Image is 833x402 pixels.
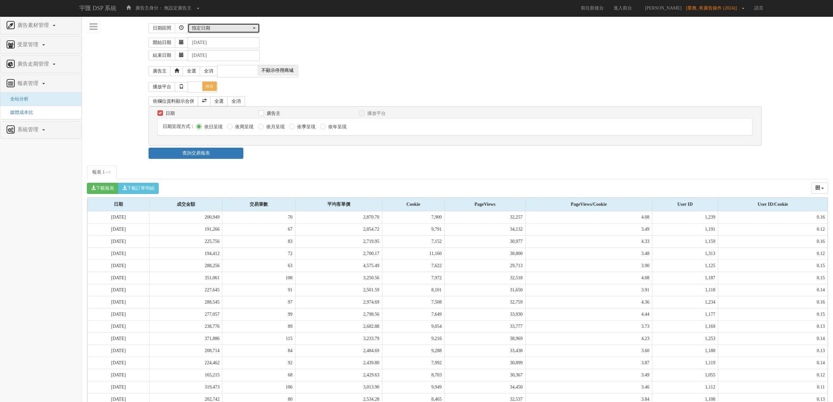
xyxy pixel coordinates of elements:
td: 7,622 [382,260,444,272]
td: 108 [222,272,295,284]
td: 7,972 [382,272,444,284]
td: 97 [222,296,295,308]
span: 不顯示停用商城 [257,65,297,76]
td: 3.60 [525,345,652,357]
div: PageViews/Cookie [526,198,652,211]
td: 1,169 [652,320,718,332]
td: 225,756 [150,235,222,247]
td: 1,313 [652,247,718,260]
td: 7,992 [382,357,444,369]
td: 3.46 [525,381,652,393]
span: [業務_有廣告操作 (2024)] [686,6,740,11]
td: 89 [222,320,295,332]
td: 0.16 [718,296,827,308]
td: 0.13 [718,320,827,332]
td: 3,233.79 [295,332,382,345]
td: [DATE] [88,211,150,223]
td: 32,759 [444,296,525,308]
div: 日期 [88,198,149,211]
span: 收合 [202,82,217,91]
td: 32,257 [444,211,525,223]
td: 351,061 [150,272,222,284]
td: 0.13 [718,345,827,357]
td: 0.15 [718,308,827,320]
td: 227,645 [150,284,222,296]
td: 11,160 [382,247,444,260]
button: columns [811,182,828,194]
td: 99 [222,308,295,320]
td: 238,776 [150,320,222,332]
td: 1,159 [652,235,718,247]
td: 9,054 [382,320,444,332]
a: 廣告走期管理 [5,59,76,70]
td: 30,899 [444,357,525,369]
label: 依周呈現 [234,124,254,130]
td: 2,484.69 [295,345,382,357]
td: 2,854.72 [295,223,382,235]
td: 200,949 [150,211,222,223]
td: 0.12 [718,247,827,260]
td: 2,719.95 [295,235,382,247]
span: 全站分析 [5,96,29,101]
td: 2,439.80 [295,357,382,369]
td: [DATE] [88,308,150,320]
td: 3.90 [525,260,652,272]
td: 1,118 [652,284,718,296]
td: 371,886 [150,332,222,345]
div: User ID [652,198,718,211]
label: 依年呈現 [327,124,347,130]
td: 4.08 [525,272,652,284]
td: 288,545 [150,296,222,308]
label: 依季呈現 [295,124,315,130]
td: 208,714 [150,345,222,357]
td: 1,187 [652,272,718,284]
label: 依月呈現 [265,124,285,130]
td: [DATE] [88,369,150,381]
td: 1,253 [652,332,718,345]
td: 68 [222,369,295,381]
div: User ID/Cookie [718,198,827,211]
td: 70 [222,211,295,223]
td: [DATE] [88,320,150,332]
td: 3.49 [525,369,652,381]
td: 63 [222,260,295,272]
td: 33,930 [444,308,525,320]
a: 系統管理 [5,125,76,135]
td: 0.12 [718,369,827,381]
td: 34,132 [444,223,525,235]
td: 1,112 [652,381,718,393]
a: 全消 [227,96,245,106]
td: [DATE] [88,296,150,308]
a: 廣告素材管理 [5,20,76,31]
td: 32,518 [444,272,525,284]
a: 報表 1 - [87,165,117,179]
span: × [108,168,112,176]
td: 4.33 [525,235,652,247]
a: 受眾管理 [5,40,76,50]
td: 7,508 [382,296,444,308]
div: Cookie [382,198,444,211]
td: 1,119 [652,357,718,369]
td: 1,188 [652,345,718,357]
button: 指定日期 [188,23,260,33]
td: 4.36 [525,296,652,308]
td: 9,949 [382,381,444,393]
td: 1,125 [652,260,718,272]
span: [PERSON_NAME] [642,6,685,11]
td: [DATE] [88,260,150,272]
td: 224,462 [150,357,222,369]
td: 191,266 [150,223,222,235]
div: 成交金額 [150,198,222,211]
div: Columns [811,182,828,194]
td: 3.73 [525,320,652,332]
td: 2,700.17 [295,247,382,260]
label: 播放平台 [366,110,386,117]
td: 83 [222,235,295,247]
td: 4,575.49 [295,260,382,272]
td: 33,438 [444,345,525,357]
label: 日期 [164,110,175,117]
button: 下載報表 [87,183,118,194]
td: 7,649 [382,308,444,320]
td: 9,288 [382,345,444,357]
td: 84 [222,345,295,357]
